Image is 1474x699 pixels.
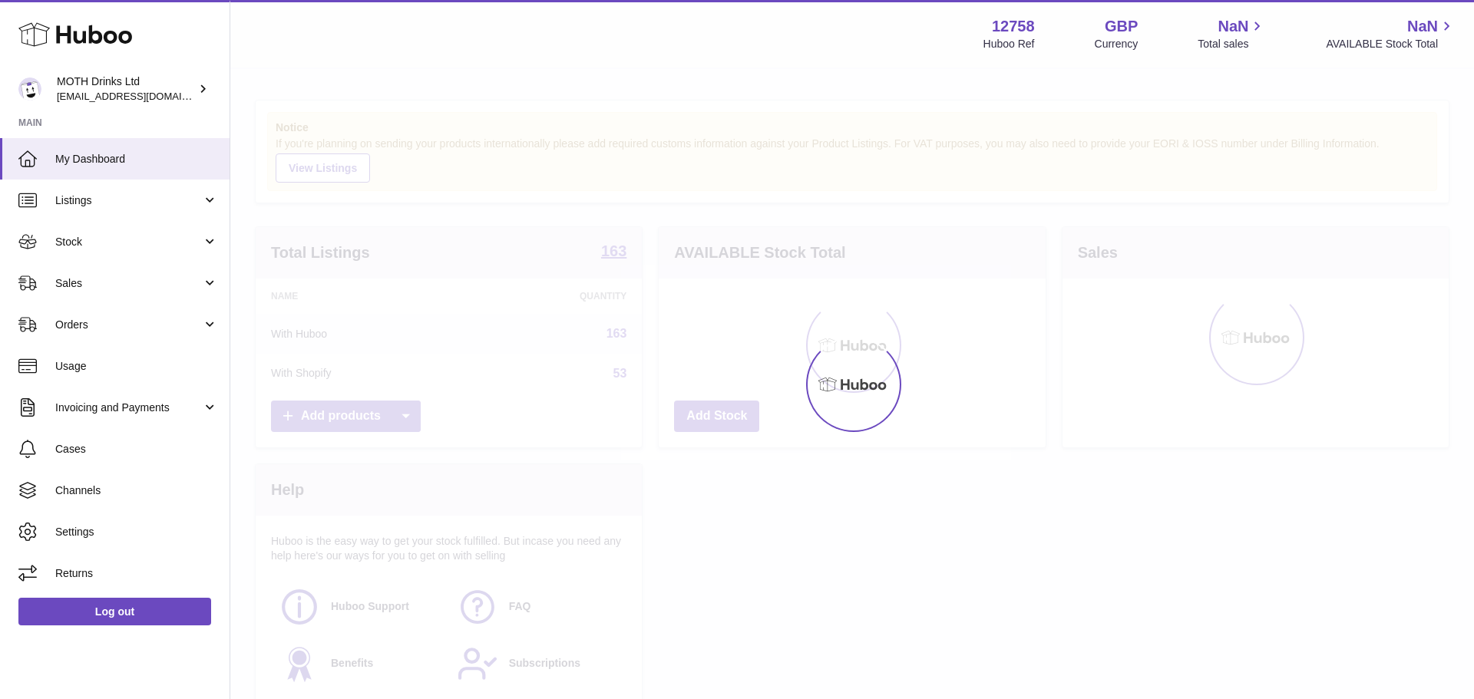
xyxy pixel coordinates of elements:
[992,16,1035,37] strong: 12758
[18,77,41,101] img: orders@mothdrinks.com
[55,276,202,291] span: Sales
[1218,16,1248,37] span: NaN
[57,74,195,104] div: MOTH Drinks Ltd
[1198,37,1266,51] span: Total sales
[55,152,218,167] span: My Dashboard
[55,235,202,249] span: Stock
[55,525,218,539] span: Settings
[983,37,1035,51] div: Huboo Ref
[1105,16,1138,37] strong: GBP
[55,442,218,457] span: Cases
[55,401,202,415] span: Invoicing and Payments
[55,359,218,374] span: Usage
[1326,37,1456,51] span: AVAILABLE Stock Total
[1326,16,1456,51] a: NaN AVAILABLE Stock Total
[55,193,202,208] span: Listings
[1407,16,1438,37] span: NaN
[1198,16,1266,51] a: NaN Total sales
[55,318,202,332] span: Orders
[55,483,218,498] span: Channels
[57,90,226,102] span: [EMAIL_ADDRESS][DOMAIN_NAME]
[18,598,211,625] a: Log out
[55,566,218,581] span: Returns
[1095,37,1139,51] div: Currency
